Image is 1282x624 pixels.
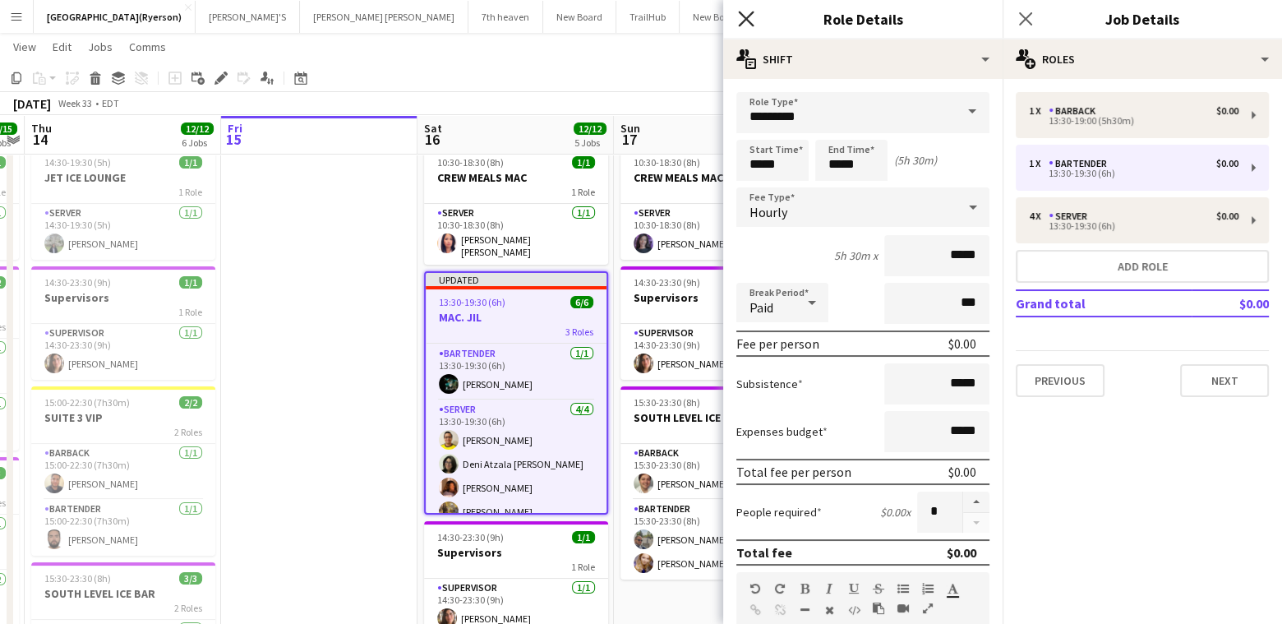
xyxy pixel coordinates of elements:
[300,1,468,33] button: [PERSON_NAME] [PERSON_NAME]
[44,396,130,409] span: 15:00-22:30 (7h30m)
[29,130,52,149] span: 14
[426,400,606,528] app-card-role: SERVER4/413:30-19:30 (6h)[PERSON_NAME]Deni Atzala [PERSON_NAME][PERSON_NAME][PERSON_NAME]
[948,464,976,480] div: $0.00
[1003,8,1282,30] h3: Job Details
[81,36,119,58] a: Jobs
[1029,210,1049,222] div: 4 x
[634,276,700,289] span: 14:30-23:30 (9h)
[574,122,606,135] span: 12/12
[31,266,215,380] app-job-card: 14:30-23:30 (9h)1/1Supervisors1 RoleSUPERVISOR1/114:30-23:30 (9h)[PERSON_NAME]
[424,170,608,185] h3: CREW MEALS MAC
[873,582,884,595] button: Strikethrough
[31,410,215,425] h3: SUITE 3 VIP
[880,505,911,520] div: $0.00 x
[873,602,884,615] button: Paste as plain text
[1192,290,1269,317] td: $0.00
[439,296,505,308] span: 13:30-19:30 (6h)
[54,97,95,109] span: Week 33
[225,130,242,149] span: 15
[31,386,215,556] div: 15:00-22:30 (7h30m)2/2SUITE 3 VIP2 RolesBARBACK1/115:00-22:30 (7h30m)[PERSON_NAME]BARTENDER1/115:...
[424,545,608,560] h3: Supervisors
[1029,222,1238,230] div: 13:30-19:30 (6h)
[424,204,608,265] app-card-role: SERVER1/110:30-18:30 (8h)[PERSON_NAME] [PERSON_NAME]
[31,170,215,185] h3: JET ICE LOUNGE
[620,266,805,380] app-job-card: 14:30-23:30 (9h)1/1Supervisors1 RoleSUPERVISOR1/114:30-23:30 (9h)[PERSON_NAME]
[736,335,819,352] div: Fee per person
[31,204,215,260] app-card-role: SERVER1/114:30-19:30 (5h)[PERSON_NAME]
[31,146,215,260] app-job-card: 14:30-19:30 (5h)1/1JET ICE LOUNGE1 RoleSERVER1/114:30-19:30 (5h)[PERSON_NAME]
[44,572,111,585] span: 15:30-23:30 (8h)
[174,426,202,438] span: 2 Roles
[196,1,300,33] button: [PERSON_NAME]'S
[749,204,787,220] span: Hourly
[426,310,606,325] h3: MAC. JIL
[1049,210,1094,222] div: SERVER
[31,586,215,601] h3: SOUTH LEVEL ICE BAR
[1029,105,1049,117] div: 1 x
[616,1,680,33] button: TrailHub
[7,36,43,58] a: View
[1016,250,1269,283] button: Add role
[1016,364,1104,397] button: Previous
[122,36,173,58] a: Comms
[178,306,202,318] span: 1 Role
[426,273,606,286] div: Updated
[228,121,242,136] span: Fri
[1216,158,1238,169] div: $0.00
[620,204,805,260] app-card-role: SERVER1/110:30-18:30 (8h)[PERSON_NAME]
[680,1,753,33] button: New Board
[620,410,805,425] h3: SOUTH LEVEL ICE BAR
[422,130,442,149] span: 16
[179,276,202,289] span: 1/1
[894,153,937,168] div: (5h 30m)
[31,444,215,500] app-card-role: BARBACK1/115:00-22:30 (7h30m)[PERSON_NAME]
[34,1,196,33] button: [GEOGRAPHIC_DATA](Ryerson)
[178,186,202,198] span: 1 Role
[31,121,52,136] span: Thu
[736,505,822,520] label: People required
[1016,290,1192,317] td: Grand total
[963,492,989,513] button: Increase
[736,464,851,480] div: Total fee per person
[31,290,215,305] h3: Supervisors
[736,544,792,561] div: Total fee
[574,136,606,149] div: 5 Jobs
[749,299,773,316] span: Paid
[620,386,805,580] div: 15:30-23:30 (8h)3/3SOUTH LEVEL ICE BAR2 RolesBARBACK1/115:30-23:30 (8h)[PERSON_NAME]BARTENDER2/21...
[736,377,803,391] label: Subsistence
[618,130,640,149] span: 17
[634,396,700,409] span: 15:30-23:30 (8h)
[1029,158,1049,169] div: 1 x
[897,582,909,595] button: Unordered List
[1180,364,1269,397] button: Next
[88,39,113,54] span: Jobs
[1029,117,1238,125] div: 13:30-19:00 (5h30m)
[129,39,166,54] span: Comms
[620,500,805,580] app-card-role: BARTENDER2/215:30-23:30 (8h)[PERSON_NAME][PERSON_NAME]
[571,561,595,573] span: 1 Role
[922,582,934,595] button: Ordered List
[424,271,608,515] div: Updated13:30-19:30 (6h)6/6MAC. JIL3 RolesBARBACK1/113:30-19:00 (5h30m)[PERSON_NAME]BARTENDER1/113...
[181,122,214,135] span: 12/12
[543,1,616,33] button: New Board
[468,1,543,33] button: 7th heaven
[424,121,442,136] span: Sat
[1216,210,1238,222] div: $0.00
[620,146,805,260] app-job-card: 10:30-18:30 (8h)1/1CREW MEALS MAC1 RoleSERVER1/110:30-18:30 (8h)[PERSON_NAME]
[723,39,1003,79] div: Shift
[437,531,504,543] span: 14:30-23:30 (9h)
[182,136,213,149] div: 6 Jobs
[897,602,909,615] button: Insert video
[13,95,51,112] div: [DATE]
[1216,105,1238,117] div: $0.00
[44,156,111,169] span: 14:30-19:30 (5h)
[823,582,835,595] button: Italic
[848,603,860,617] button: HTML Code
[1049,105,1102,117] div: BARBACK
[736,424,828,439] label: Expenses budget
[1003,39,1282,79] div: Roles
[1029,169,1238,178] div: 13:30-19:30 (6h)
